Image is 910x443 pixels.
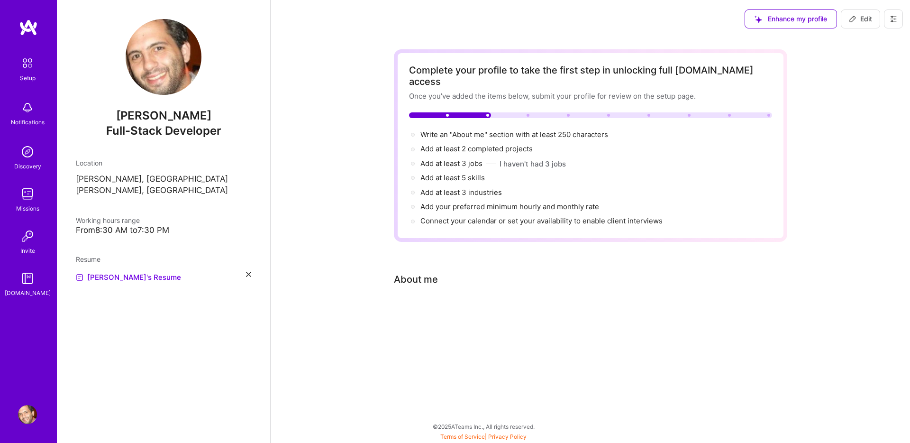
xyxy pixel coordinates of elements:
[5,288,51,298] div: [DOMAIN_NAME]
[76,216,140,224] span: Working hours range
[16,203,39,213] div: Missions
[420,130,610,139] span: Write an "About me" section with at least 250 characters
[76,274,83,281] img: Resume
[16,405,39,424] a: User Avatar
[18,98,37,117] img: bell
[394,272,438,286] div: About me
[420,159,482,168] span: Add at least 3 jobs
[76,174,251,196] p: [PERSON_NAME], [GEOGRAPHIC_DATA][PERSON_NAME], [GEOGRAPHIC_DATA]
[76,225,251,235] div: From 8:30 AM to 7:30 PM
[420,202,599,211] span: Add your preferred minimum hourly and monthly rate
[18,227,37,246] img: Invite
[106,124,221,138] span: Full-Stack Developer
[420,216,663,225] span: Connect your calendar or set your availability to enable client interviews
[440,433,527,440] span: |
[409,65,772,87] div: Complete your profile to take the first step in unlocking full [DOMAIN_NAME] access
[18,405,37,424] img: User Avatar
[76,272,181,283] a: [PERSON_NAME]'s Resume
[18,53,37,73] img: setup
[409,91,772,101] div: Once you’ve added the items below, submit your profile for review on the setup page.
[20,73,36,83] div: Setup
[420,144,533,153] span: Add at least 2 completed projects
[755,14,827,24] span: Enhance my profile
[11,117,45,127] div: Notifications
[488,433,527,440] a: Privacy Policy
[849,14,872,24] span: Edit
[420,173,485,182] span: Add at least 5 skills
[19,19,38,36] img: logo
[126,19,201,95] img: User Avatar
[841,9,880,28] button: Edit
[246,272,251,277] i: icon Close
[18,185,37,203] img: teamwork
[76,255,100,263] span: Resume
[745,9,837,28] button: Enhance my profile
[18,269,37,288] img: guide book
[57,415,910,438] div: © 2025 ATeams Inc., All rights reserved.
[755,16,762,23] i: icon SuggestedTeams
[500,159,566,169] button: I haven't had 3 jobs
[76,109,251,123] span: [PERSON_NAME]
[76,158,251,168] div: Location
[18,142,37,161] img: discovery
[20,246,35,256] div: Invite
[440,433,485,440] a: Terms of Service
[420,188,502,197] span: Add at least 3 industries
[14,161,41,171] div: Discovery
